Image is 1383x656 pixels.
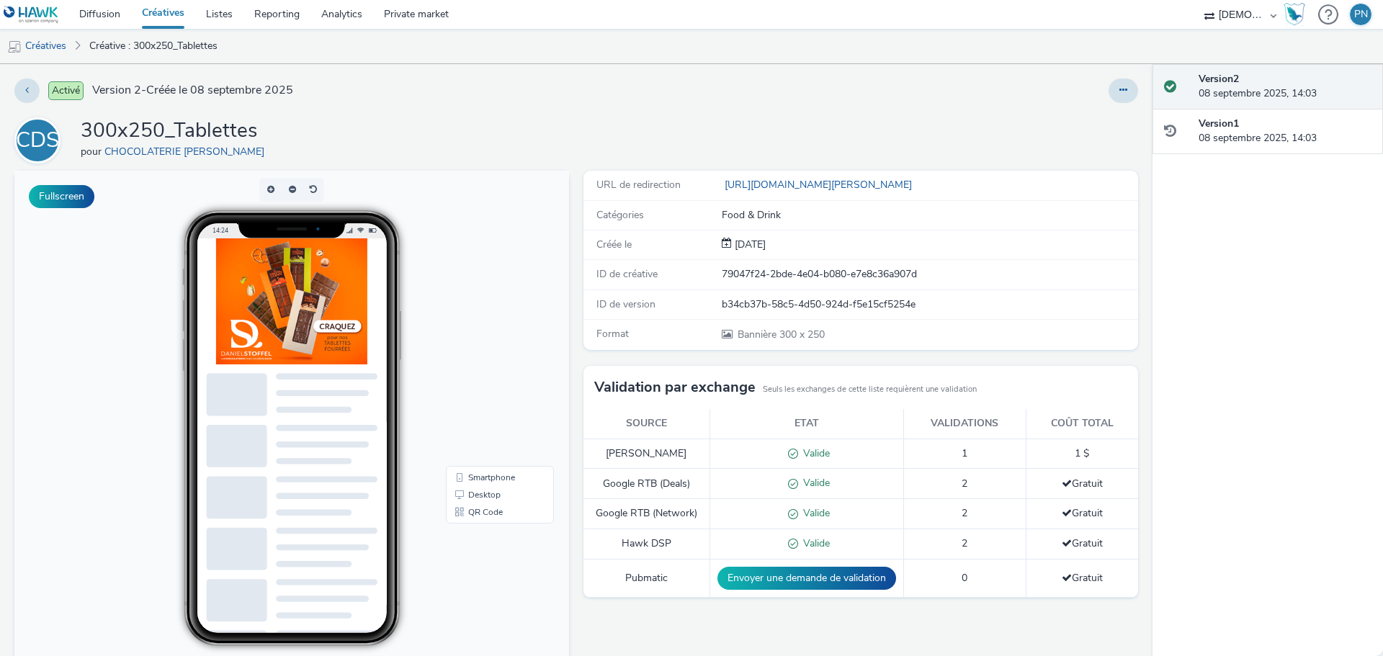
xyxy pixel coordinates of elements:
[596,238,632,251] span: Créée le
[14,133,66,147] a: CDS
[722,208,1137,223] div: Food & Drink
[962,477,967,490] span: 2
[1284,3,1305,26] img: Hawk Academy
[1199,117,1239,130] strong: Version 1
[82,29,225,63] a: Créative : 300x250_Tablettes
[7,40,22,54] img: mobile
[732,238,766,251] span: [DATE]
[1062,506,1103,520] span: Gratuit
[1062,571,1103,585] span: Gratuit
[903,409,1026,439] th: Validations
[1354,4,1368,25] div: PN
[92,82,293,99] span: Version 2 - Créée le 08 septembre 2025
[962,506,967,520] span: 2
[29,185,94,208] button: Fullscreen
[454,337,488,346] span: QR Code
[962,446,967,460] span: 1
[798,446,830,460] span: Valide
[583,559,710,597] td: Pubmatic
[594,377,756,398] h3: Validation par exchange
[434,315,537,333] li: Desktop
[583,409,710,439] th: Source
[48,81,84,100] span: Activé
[434,298,537,315] li: Smartphone
[732,238,766,252] div: Création 08 septembre 2025, 14:03
[202,68,353,194] img: Advertisement preview
[434,333,537,350] li: QR Code
[962,571,967,585] span: 0
[596,267,658,281] span: ID de créative
[583,529,710,560] td: Hawk DSP
[1284,3,1311,26] a: Hawk Academy
[583,469,710,499] td: Google RTB (Deals)
[1199,72,1371,102] div: 08 septembre 2025, 14:03
[722,297,1137,312] div: b34cb37b-58c5-4d50-924d-f5e15cf5254e
[1062,536,1103,550] span: Gratuit
[596,327,629,341] span: Format
[722,267,1137,282] div: 79047f24-2bde-4e04-b080-e7e8c36a907d
[1199,72,1239,86] strong: Version 2
[736,328,825,341] span: 300 x 250
[717,567,896,590] button: Envoyer une demande de validation
[798,536,830,550] span: Valide
[81,145,104,158] span: pour
[763,384,977,395] small: Seuls les exchanges de cette liste requièrent une validation
[596,208,644,222] span: Catégories
[583,499,710,529] td: Google RTB (Network)
[710,409,903,439] th: Etat
[1026,409,1138,439] th: Coût total
[81,117,270,145] h1: 300x250_Tablettes
[1199,117,1371,146] div: 08 septembre 2025, 14:03
[596,178,681,192] span: URL de redirection
[738,328,779,341] span: Bannière
[583,439,710,469] td: [PERSON_NAME]
[198,55,214,63] span: 14:24
[4,6,59,24] img: undefined Logo
[962,536,967,550] span: 2
[454,320,486,328] span: Desktop
[16,120,60,161] div: CDS
[1075,446,1089,460] span: 1 $
[104,145,270,158] a: CHOCOLATERIE [PERSON_NAME]
[596,297,655,311] span: ID de version
[798,506,830,520] span: Valide
[722,178,918,192] a: [URL][DOMAIN_NAME][PERSON_NAME]
[1062,477,1103,490] span: Gratuit
[454,302,501,311] span: Smartphone
[798,476,830,490] span: Valide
